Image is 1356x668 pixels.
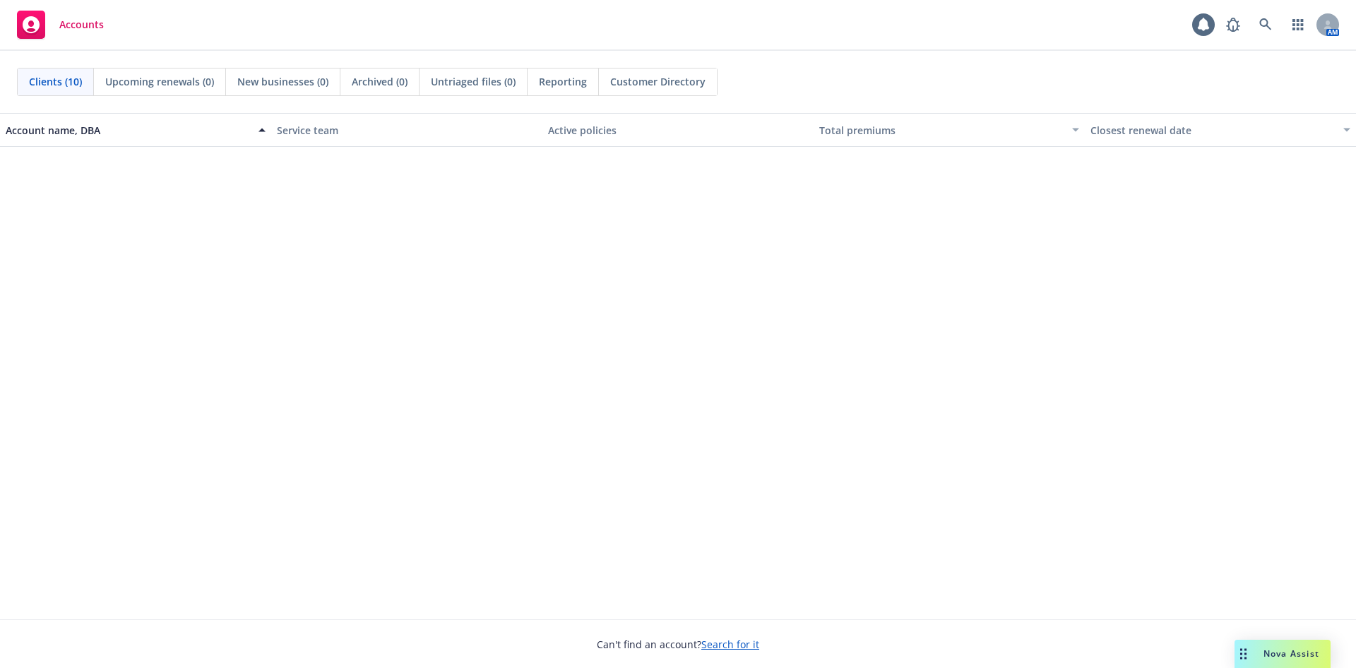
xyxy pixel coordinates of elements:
[1235,640,1331,668] button: Nova Assist
[597,637,759,652] span: Can't find an account?
[1219,11,1247,39] a: Report a Bug
[1263,648,1319,660] span: Nova Assist
[1235,640,1252,668] div: Drag to move
[548,123,808,138] div: Active policies
[6,123,250,138] div: Account name, DBA
[352,74,408,89] span: Archived (0)
[819,123,1064,138] div: Total premiums
[277,123,537,138] div: Service team
[610,74,706,89] span: Customer Directory
[237,74,328,89] span: New businesses (0)
[814,113,1085,147] button: Total premiums
[1090,123,1335,138] div: Closest renewal date
[1085,113,1356,147] button: Closest renewal date
[29,74,82,89] span: Clients (10)
[701,638,759,651] a: Search for it
[539,74,587,89] span: Reporting
[542,113,814,147] button: Active policies
[105,74,214,89] span: Upcoming renewals (0)
[59,19,104,30] span: Accounts
[1284,11,1312,39] a: Switch app
[11,5,109,44] a: Accounts
[271,113,542,147] button: Service team
[431,74,516,89] span: Untriaged files (0)
[1251,11,1280,39] a: Search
